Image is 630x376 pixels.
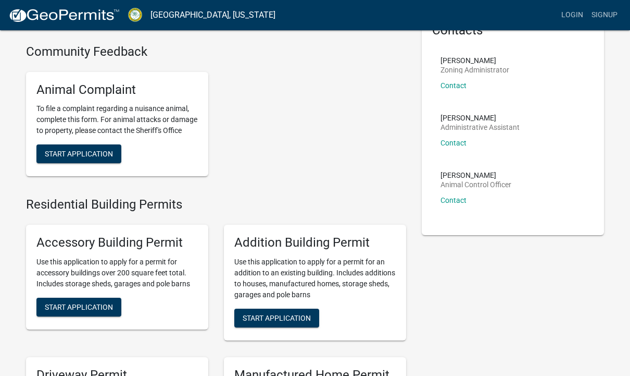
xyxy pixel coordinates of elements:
[36,103,198,136] p: To file a complaint regarding a nuisance animal, complete this form. For animal attacks or damage...
[234,235,396,250] h5: Addition Building Permit
[557,5,587,25] a: Login
[440,66,509,74] p: Zoning Administrator
[440,181,511,188] p: Animal Control Officer
[128,8,142,22] img: Crawford County, Georgia
[36,235,198,250] h5: Accessory Building Permit
[36,82,198,98] h5: Animal Complaint
[440,124,520,131] p: Administrative Assistant
[234,309,319,328] button: Start Application
[432,23,594,38] h5: Contacts
[45,302,113,311] span: Start Application
[440,81,467,90] a: Contact
[440,114,520,122] p: [PERSON_NAME]
[440,57,509,64] p: [PERSON_NAME]
[587,5,622,25] a: Signup
[36,257,198,289] p: Use this application to apply for a permit for accessory buildings over 200 square feet total. In...
[440,196,467,204] a: Contact
[243,313,311,322] span: Start Application
[440,139,467,147] a: Contact
[36,144,121,163] button: Start Application
[440,172,511,179] p: [PERSON_NAME]
[36,298,121,317] button: Start Application
[26,44,406,59] h4: Community Feedback
[150,6,275,24] a: [GEOGRAPHIC_DATA], [US_STATE]
[234,257,396,300] p: Use this application to apply for a permit for an addition to an existing building. Includes addi...
[45,150,113,158] span: Start Application
[26,197,406,212] h4: Residential Building Permits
